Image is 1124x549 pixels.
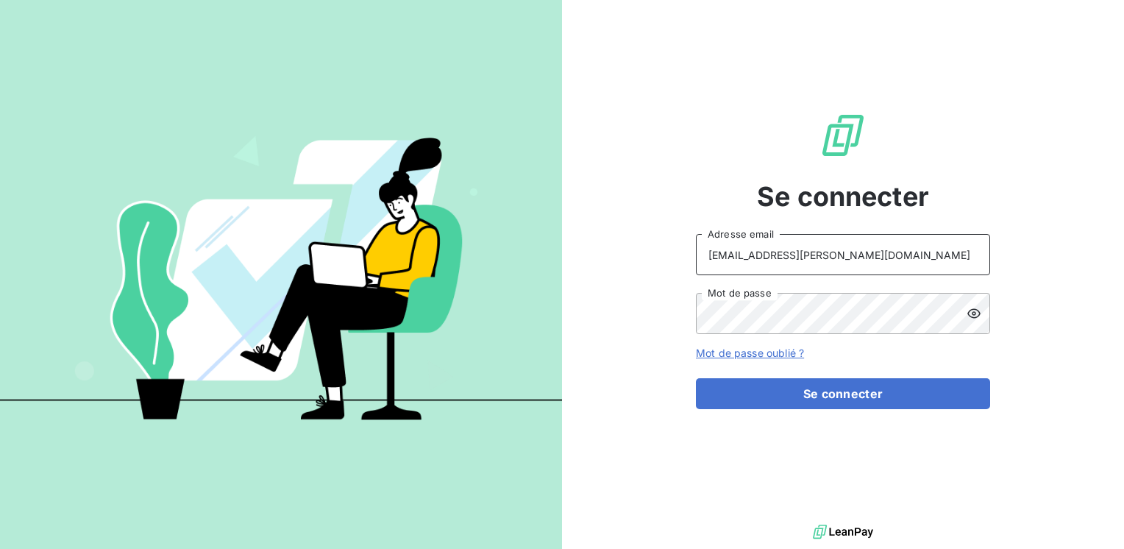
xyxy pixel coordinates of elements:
[757,177,929,216] span: Se connecter
[813,521,873,543] img: logo
[696,347,804,359] a: Mot de passe oublié ?
[696,234,990,275] input: placeholder
[819,112,867,159] img: Logo LeanPay
[696,378,990,409] button: Se connecter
